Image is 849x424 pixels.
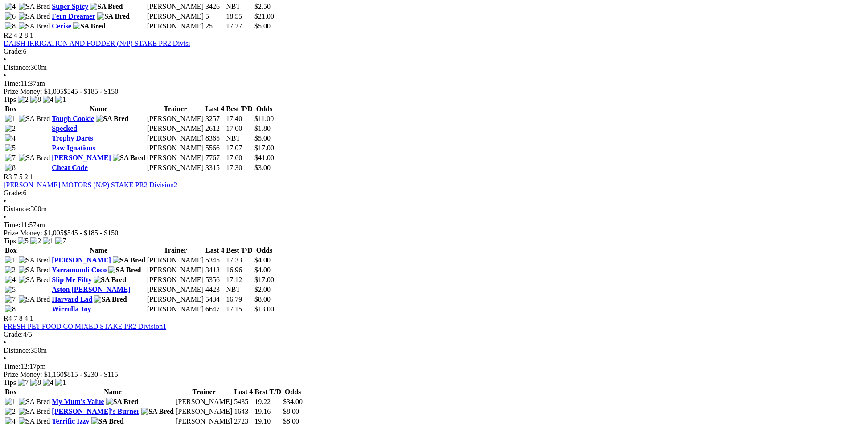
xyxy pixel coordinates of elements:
[52,408,139,415] a: [PERSON_NAME]'s Burner
[19,115,50,123] img: SA Bred
[19,295,50,303] img: SA Bred
[226,134,253,143] td: NBT
[254,12,274,20] span: $21.00
[226,256,253,265] td: 17.33
[30,379,41,387] img: 8
[147,134,204,143] td: [PERSON_NAME]
[18,379,29,387] img: 7
[97,12,130,20] img: SA Bred
[205,2,225,11] td: 3426
[4,181,177,189] a: [PERSON_NAME] MOTORS (N/P) STAKE PR2 Division2
[5,295,16,303] img: 7
[4,64,30,71] span: Distance:
[205,12,225,21] td: 5
[5,276,16,284] img: 4
[205,305,225,314] td: 6647
[106,398,139,406] img: SA Bred
[4,371,845,379] div: Prize Money: $1,160
[52,295,92,303] a: Harvard Lad
[254,22,271,30] span: $5.00
[283,388,303,396] th: Odds
[51,388,174,396] th: Name
[226,124,253,133] td: 17.00
[254,154,274,162] span: $41.00
[52,144,95,152] a: Paw Ignatious
[254,144,274,152] span: $17.00
[254,266,271,274] span: $4.00
[4,379,16,386] span: Tips
[5,22,16,30] img: 8
[19,276,50,284] img: SA Bred
[18,237,29,245] img: 5
[30,237,41,245] img: 2
[234,388,253,396] th: Last 4
[52,115,94,122] a: Tough Cookie
[4,80,21,87] span: Time:
[4,173,12,181] span: R3
[254,388,282,396] th: Best T/D
[19,154,50,162] img: SA Bred
[205,22,225,31] td: 25
[4,48,845,56] div: 6
[55,96,66,104] img: 1
[175,397,233,406] td: [PERSON_NAME]
[147,153,204,162] td: [PERSON_NAME]
[5,266,16,274] img: 2
[55,379,66,387] img: 1
[205,134,225,143] td: 8365
[4,64,845,72] div: 300m
[4,363,845,371] div: 12:17pm
[147,305,204,314] td: [PERSON_NAME]
[5,105,17,113] span: Box
[205,153,225,162] td: 7767
[14,173,33,181] span: 7 5 2 1
[205,285,225,294] td: 4423
[5,256,16,264] img: 1
[226,295,253,304] td: 16.79
[254,115,274,122] span: $11.00
[4,339,6,346] span: •
[52,286,130,293] a: Aston [PERSON_NAME]
[19,3,50,11] img: SA Bred
[4,48,23,55] span: Grade:
[226,105,253,113] th: Best T/D
[283,398,303,405] span: $34.00
[254,286,271,293] span: $2.00
[175,407,233,416] td: [PERSON_NAME]
[254,246,275,255] th: Odds
[52,256,111,264] a: [PERSON_NAME]
[205,124,225,133] td: 2612
[226,275,253,284] td: 17.12
[30,96,41,104] img: 8
[254,105,275,113] th: Odds
[226,2,253,11] td: NBT
[52,125,77,132] a: Specked
[19,408,50,416] img: SA Bred
[147,12,204,21] td: [PERSON_NAME]
[5,115,16,123] img: 1
[147,246,204,255] th: Trainer
[19,12,50,20] img: SA Bred
[4,205,845,213] div: 300m
[205,144,225,153] td: 5566
[205,114,225,123] td: 3257
[52,164,87,171] a: Cheat Code
[147,22,204,31] td: [PERSON_NAME]
[4,32,12,39] span: R2
[19,22,50,30] img: SA Bred
[254,276,274,283] span: $17.00
[175,388,233,396] th: Trainer
[4,237,16,245] span: Tips
[5,12,16,20] img: 6
[96,115,128,123] img: SA Bred
[43,379,53,387] img: 4
[147,275,204,284] td: [PERSON_NAME]
[43,237,53,245] img: 1
[5,388,17,396] span: Box
[254,125,271,132] span: $1.80
[205,163,225,172] td: 3315
[4,331,845,339] div: 4/5
[14,32,33,39] span: 4 2 8 1
[52,266,107,274] a: Yarramundi Coco
[205,105,225,113] th: Last 4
